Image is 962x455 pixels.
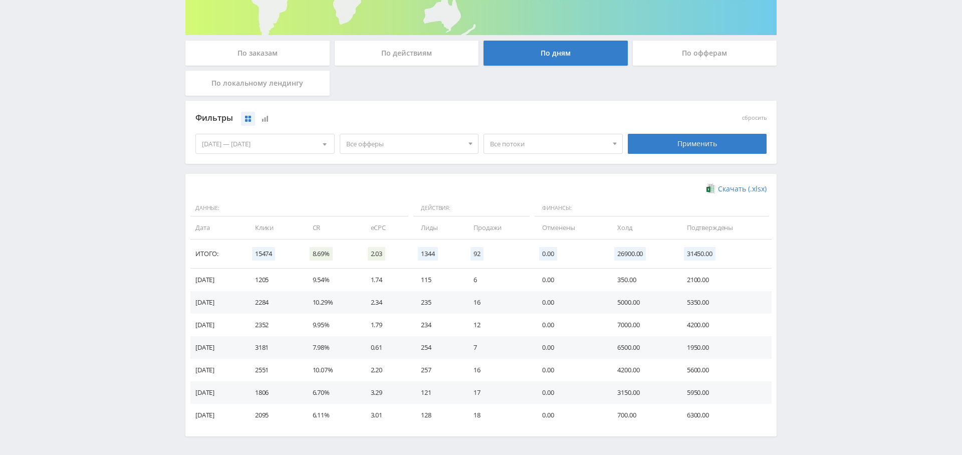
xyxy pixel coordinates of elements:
span: Финансы: [535,200,769,217]
td: [DATE] [190,269,245,291]
td: [DATE] [190,404,245,426]
td: 121 [411,381,463,404]
td: 350.00 [607,269,676,291]
td: 1205 [245,269,303,291]
span: 1344 [418,247,437,261]
td: 0.00 [532,404,607,426]
td: 1.79 [361,314,411,336]
td: 0.00 [532,314,607,336]
td: 5350.00 [677,291,772,314]
div: Фильтры [195,111,623,126]
td: 6.11% [303,404,361,426]
td: 3150.00 [607,381,676,404]
div: По заказам [185,41,330,66]
td: 0.00 [532,336,607,359]
span: Все офферы [346,134,463,153]
span: Действия: [413,200,530,217]
span: 15474 [252,247,275,261]
td: 6.70% [303,381,361,404]
td: 0.00 [532,381,607,404]
td: Итого: [190,240,245,269]
td: 10.07% [303,359,361,381]
td: [DATE] [190,336,245,359]
td: [DATE] [190,314,245,336]
td: [DATE] [190,381,245,404]
td: [DATE] [190,291,245,314]
td: 16 [463,359,532,381]
td: 257 [411,359,463,381]
td: 6500.00 [607,336,676,359]
td: 2284 [245,291,303,314]
td: 16 [463,291,532,314]
td: 3.29 [361,381,411,404]
td: [DATE] [190,359,245,381]
div: По дням [484,41,628,66]
td: 1806 [245,381,303,404]
td: Продажи [463,216,532,239]
td: 17 [463,381,532,404]
a: Скачать (.xlsx) [706,184,767,194]
span: 26900.00 [614,247,646,261]
td: 12 [463,314,532,336]
td: 254 [411,336,463,359]
td: 7 [463,336,532,359]
span: 2.03 [368,247,385,261]
div: [DATE] — [DATE] [196,134,334,153]
div: По офферам [633,41,777,66]
span: 0.00 [539,247,557,261]
td: 9.95% [303,314,361,336]
span: 31450.00 [684,247,715,261]
td: 4200.00 [607,359,676,381]
td: CR [303,216,361,239]
button: сбросить [742,115,767,121]
td: 2551 [245,359,303,381]
td: 115 [411,269,463,291]
td: 6 [463,269,532,291]
div: По локальному лендингу [185,71,330,96]
td: Лиды [411,216,463,239]
td: 2095 [245,404,303,426]
td: eCPC [361,216,411,239]
span: Данные: [190,200,408,217]
img: xlsx [706,183,715,193]
td: 9.54% [303,269,361,291]
td: 2352 [245,314,303,336]
span: Скачать (.xlsx) [718,185,767,193]
td: 3.01 [361,404,411,426]
td: 0.00 [532,359,607,381]
div: По действиям [335,41,479,66]
span: Все потоки [490,134,607,153]
td: Подтверждены [677,216,772,239]
td: Отменены [532,216,607,239]
td: 3181 [245,336,303,359]
td: Холд [607,216,676,239]
span: 8.69% [310,247,333,261]
td: Клики [245,216,303,239]
td: 2.34 [361,291,411,314]
td: 7000.00 [607,314,676,336]
td: 234 [411,314,463,336]
td: 5950.00 [677,381,772,404]
td: 6300.00 [677,404,772,426]
td: 0.00 [532,269,607,291]
td: 1.74 [361,269,411,291]
span: 92 [470,247,484,261]
td: 0.61 [361,336,411,359]
td: 128 [411,404,463,426]
td: 2.20 [361,359,411,381]
td: Дата [190,216,245,239]
td: 2100.00 [677,269,772,291]
td: 1950.00 [677,336,772,359]
td: 5600.00 [677,359,772,381]
td: 18 [463,404,532,426]
td: 235 [411,291,463,314]
td: 10.29% [303,291,361,314]
td: 4200.00 [677,314,772,336]
td: 700.00 [607,404,676,426]
td: 0.00 [532,291,607,314]
div: Применить [628,134,767,154]
td: 5000.00 [607,291,676,314]
td: 7.98% [303,336,361,359]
